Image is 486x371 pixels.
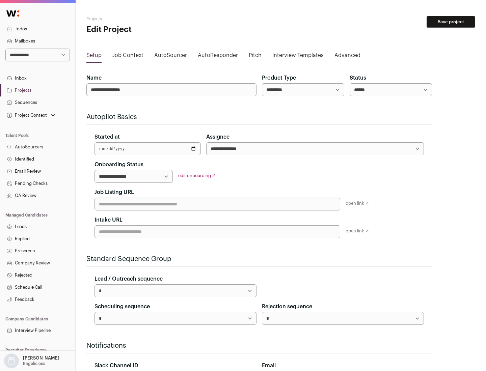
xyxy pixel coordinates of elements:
[94,133,120,141] label: Started at
[5,111,56,120] button: Open dropdown
[178,173,216,178] a: edit onboarding ↗
[112,51,143,62] a: Job Context
[3,7,23,20] img: Wellfound
[94,303,150,311] label: Scheduling sequence
[262,303,312,311] label: Rejection sequence
[262,74,296,82] label: Product Type
[86,51,102,62] a: Setup
[272,51,324,62] a: Interview Templates
[23,355,59,361] p: [PERSON_NAME]
[5,113,47,118] div: Project Context
[350,74,366,82] label: Status
[334,51,360,62] a: Advanced
[86,24,216,35] h1: Edit Project
[86,112,432,122] h2: Autopilot Basics
[23,361,45,366] p: Bagelicious
[94,188,134,196] label: Job Listing URL
[94,362,138,370] label: Slack Channel ID
[86,254,432,264] h2: Standard Sequence Group
[262,362,424,370] div: Email
[249,51,262,62] a: Pitch
[427,16,475,28] button: Save project
[94,161,143,169] label: Onboarding Status
[4,353,19,368] img: nopic.png
[86,74,102,82] label: Name
[3,353,61,368] button: Open dropdown
[94,275,163,283] label: Lead / Outreach sequence
[94,216,123,224] label: Intake URL
[86,16,216,22] h2: Projects
[154,51,187,62] a: AutoSourcer
[206,133,230,141] label: Assignee
[86,341,432,350] h2: Notifications
[198,51,238,62] a: AutoResponder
